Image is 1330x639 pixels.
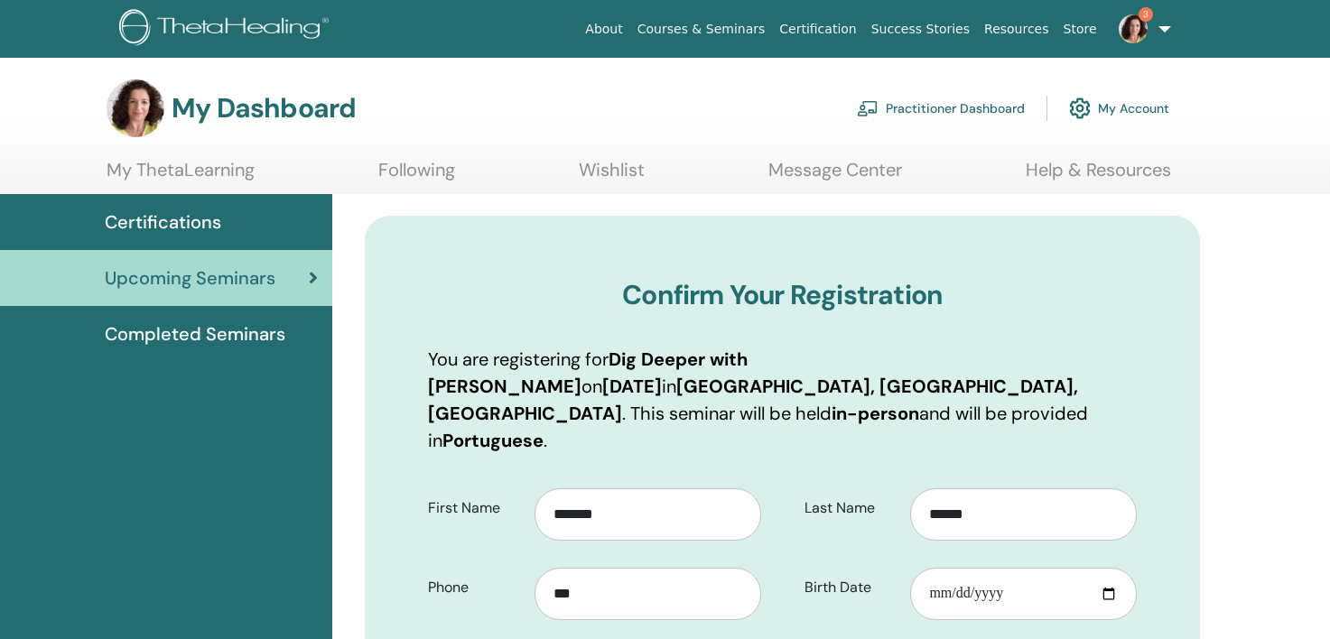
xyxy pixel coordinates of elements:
[105,264,275,292] span: Upcoming Seminars
[791,570,911,605] label: Birth Date
[977,13,1056,46] a: Resources
[1139,7,1153,22] span: 3
[772,13,863,46] a: Certification
[428,279,1137,311] h3: Confirm Your Registration
[832,402,919,425] b: in-person
[414,570,535,605] label: Phone
[857,100,879,116] img: chalkboard-teacher.svg
[1056,13,1104,46] a: Store
[105,208,221,236] span: Certifications
[1069,88,1169,128] a: My Account
[107,159,255,194] a: My ThetaLearning
[857,88,1025,128] a: Practitioner Dashboard
[119,9,335,50] img: logo.png
[105,320,285,347] span: Completed Seminars
[864,13,977,46] a: Success Stories
[1069,93,1091,124] img: cog.svg
[579,159,645,194] a: Wishlist
[428,375,1078,425] b: [GEOGRAPHIC_DATA], [GEOGRAPHIC_DATA], [GEOGRAPHIC_DATA]
[172,92,356,125] h3: My Dashboard
[1119,14,1148,43] img: default.jpg
[791,491,911,525] label: Last Name
[768,159,902,194] a: Message Center
[428,346,1137,454] p: You are registering for on in . This seminar will be held and will be provided in .
[378,159,455,194] a: Following
[578,13,629,46] a: About
[1026,159,1171,194] a: Help & Resources
[442,429,544,452] b: Portuguese
[107,79,164,137] img: default.jpg
[414,491,535,525] label: First Name
[630,13,773,46] a: Courses & Seminars
[602,375,662,398] b: [DATE]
